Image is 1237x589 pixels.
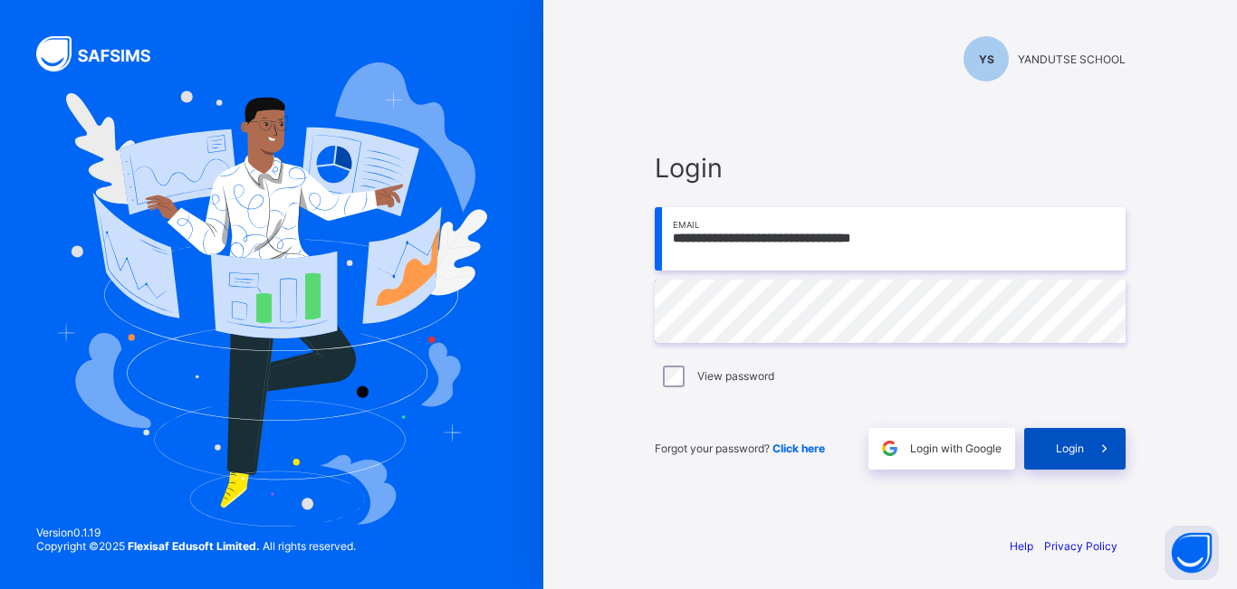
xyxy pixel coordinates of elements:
label: View password [697,369,774,383]
span: Version 0.1.19 [36,526,356,539]
span: YS [979,52,994,66]
button: Open asap [1165,526,1219,580]
a: Click here [772,442,825,455]
span: Copyright © 2025 All rights reserved. [36,539,356,553]
span: YANDUTSE SCHOOL [1018,52,1126,66]
span: Forgot your password? [655,442,825,455]
span: Login [1056,442,1084,455]
img: Hero Image [56,62,487,526]
span: Login with Google [910,442,1002,455]
img: google.396cfc9801f0270233282035f929180a.svg [879,438,900,459]
img: SAFSIMS Logo [36,36,172,71]
a: Help [1010,539,1033,553]
span: Login [655,152,1126,184]
strong: Flexisaf Edusoft Limited. [128,539,260,553]
a: Privacy Policy [1044,539,1117,553]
